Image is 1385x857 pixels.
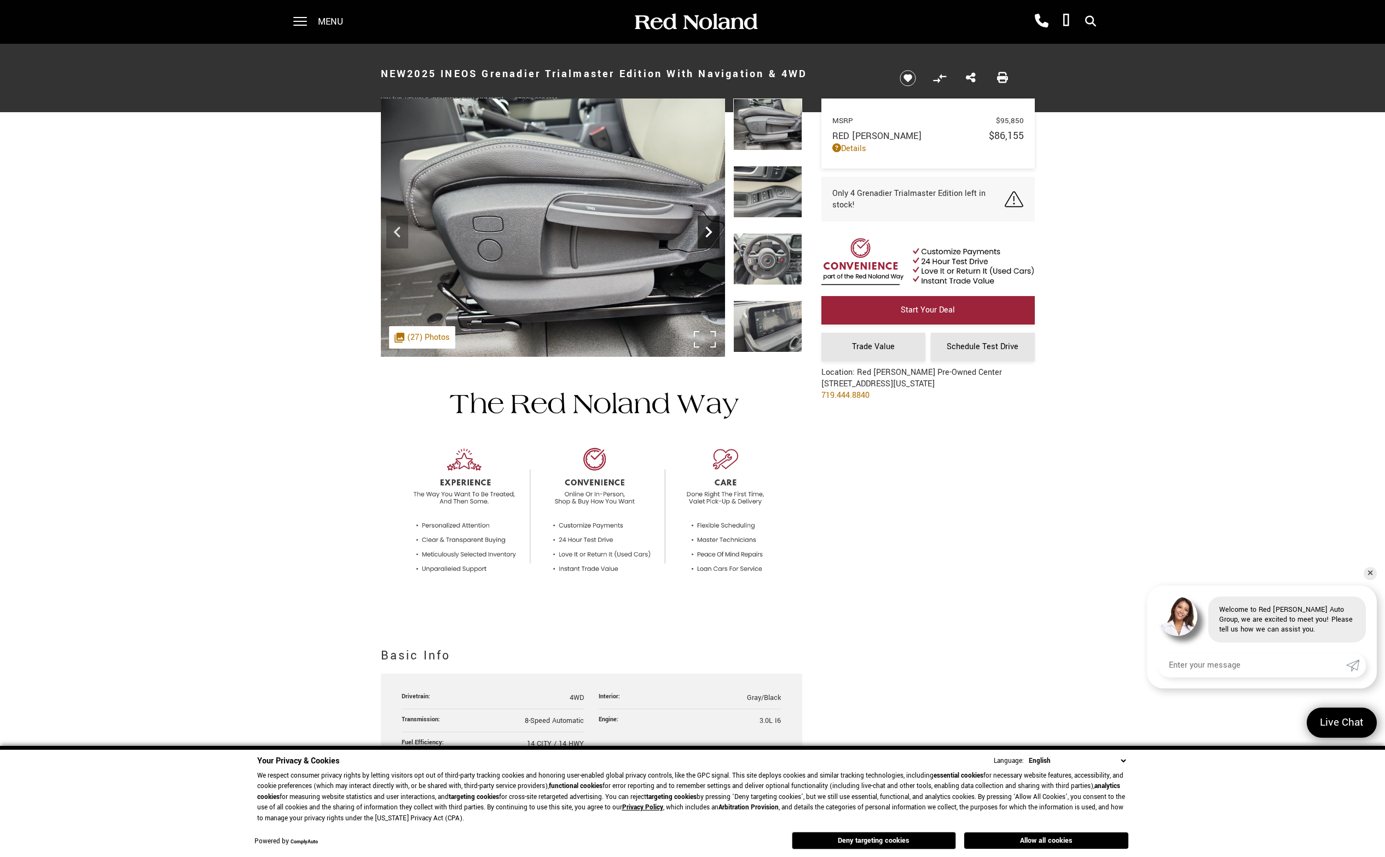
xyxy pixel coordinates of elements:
[989,129,1024,143] span: $86,155
[718,803,779,812] strong: Arbitration Provision
[527,739,584,749] span: 14 CITY / 14 HWY
[821,367,1002,409] div: Location: Red [PERSON_NAME] Pre-Owned Center [STREET_ADDRESS][US_STATE]
[760,716,781,726] span: 3.0L I6
[964,832,1128,849] button: Allow all cookies
[1158,653,1346,678] input: Enter your message
[931,333,1035,361] a: Schedule Test Drive
[931,70,948,86] button: Compare Vehicle
[535,96,558,104] span: G024811
[402,738,449,747] div: Fuel Efficiency:
[698,216,720,248] div: Next
[1307,708,1377,738] a: Live Chat
[733,233,802,285] img: New 2025 INEOS Trialmaster Edition image 13
[832,188,1005,211] span: Only 4 Grenadier Trialmaster Edition left in stock!
[852,341,895,352] span: Trade Value
[633,13,758,32] img: Red Noland Auto Group
[381,67,408,81] strong: New
[832,129,1024,143] a: Red [PERSON_NAME] $86,155
[966,71,976,85] a: Share this New 2025 INEOS Grenadier Trialmaster Edition With Navigation & 4WD
[291,838,318,846] a: ComplyAuto
[733,99,802,150] img: New 2025 INEOS Trialmaster Edition image 11
[733,300,802,352] img: New 2025 INEOS Trialmaster Edition image 14
[994,757,1024,765] div: Language:
[821,333,925,361] a: Trade Value
[525,716,584,726] span: 8-Speed Automatic
[381,52,882,96] h1: 2025 INEOS Grenadier Trialmaster Edition With Navigation & 4WD
[514,96,535,104] span: Stock:
[832,130,989,142] span: Red [PERSON_NAME]
[381,96,392,104] span: VIN:
[381,646,802,665] h2: Basic Info
[257,755,339,767] span: Your Privacy & Cookies
[402,692,436,701] div: Drivetrain:
[549,781,602,791] strong: functional cookies
[622,803,663,812] a: Privacy Policy
[996,115,1024,126] span: $95,850
[599,692,625,701] div: Interior:
[792,832,956,849] button: Deny targeting cookies
[1158,597,1197,636] img: Agent profile photo
[449,792,499,802] strong: targeting cookies
[257,771,1128,824] p: We respect consumer privacy rights by letting visitors opt out of third-party tracking cookies an...
[1346,653,1366,678] a: Submit
[1314,715,1369,730] span: Live Chat
[386,216,408,248] div: Previous
[389,326,455,349] div: (27) Photos
[821,296,1035,325] a: Start Your Deal
[821,390,870,401] a: 719.444.8840
[254,838,318,846] div: Powered by
[392,96,503,104] span: [US_VEHICLE_IDENTIFICATION_NUMBER]
[402,715,445,724] div: Transmission:
[896,70,920,87] button: Save vehicle
[901,304,955,316] span: Start Your Deal
[733,166,802,218] img: New 2025 INEOS Trialmaster Edition image 12
[1026,755,1128,767] select: Language Select
[832,115,996,126] span: MSRP
[257,781,1120,802] strong: analytics cookies
[947,341,1018,352] span: Schedule Test Drive
[1208,597,1366,642] div: Welcome to Red [PERSON_NAME] Auto Group, we are excited to meet you! Please tell us how we can as...
[997,71,1008,85] a: Print this New 2025 INEOS Grenadier Trialmaster Edition With Navigation & 4WD
[832,115,1024,126] a: MSRP $95,850
[832,143,1024,154] a: Details
[570,693,584,703] span: 4WD
[599,715,624,724] div: Engine:
[934,771,983,780] strong: essential cookies
[381,99,725,357] img: New 2025 INEOS Trialmaster Edition image 11
[646,792,697,802] strong: targeting cookies
[747,693,781,703] span: Gray/Black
